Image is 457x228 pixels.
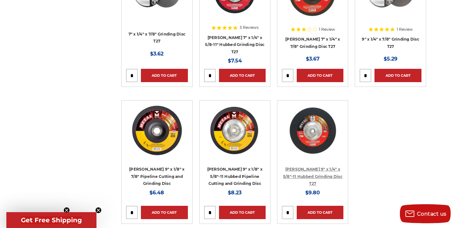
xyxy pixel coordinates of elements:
[285,37,340,49] a: [PERSON_NAME] 7" x 1/4" x 7/8" Grinding Disc T27
[6,212,96,228] div: Get Free ShippingClose teaser
[297,206,343,219] a: Add to Cart
[141,206,188,219] a: Add to Cart
[374,69,421,82] a: Add to Cart
[287,105,338,156] img: 9" x 1/4" x 5/8"-11 Hubbed Grinding Wheel
[397,28,413,31] span: 1 Review
[282,105,343,166] a: 9" x 1/4" x 5/8"-11 Hubbed Grinding Wheel
[150,51,163,57] span: $3.62
[362,37,419,49] a: 9" x 1/4" x 7/8" Grinding Disc T27
[228,58,242,64] span: $7.54
[306,56,320,62] span: $3.67
[21,216,82,224] span: Get Free Shipping
[95,207,102,213] button: Close teaser
[126,105,188,166] a: Mercer 9" x 1/8" x 7/8 Cutting and Light Grinding Wheel
[297,69,343,82] a: Add to Cart
[228,190,242,196] span: $8.23
[204,105,266,166] a: Mercer 9" x 1/8" x 5/8"-11 Hubbed Cutting and Light Grinding Wheel
[384,56,397,62] span: $5.29
[305,190,320,196] span: $9.80
[400,204,451,223] button: Contact us
[319,28,335,31] span: 1 Review
[219,206,266,219] a: Add to Cart
[283,167,342,186] a: [PERSON_NAME] 9" x 1/4" x 5/8"-11 Hubbed Grinding Disc T27
[417,211,447,217] span: Contact us
[205,35,264,54] a: [PERSON_NAME] 7" x 1/4" x 5/8-11" Hubbed Grinding Disc T27
[141,69,188,82] a: Add to Cart
[219,69,266,82] a: Add to Cart
[207,167,262,186] a: [PERSON_NAME] 9" x 1/8" x 5/8"-11 Hubbed Pipeline Cutting and Grinding Disc
[149,190,164,196] span: $6.48
[207,105,263,156] img: Mercer 9" x 1/8" x 5/8"-11 Hubbed Cutting and Light Grinding Wheel
[63,207,70,213] button: Close teaser
[131,105,182,156] img: Mercer 9" x 1/8" x 7/8 Cutting and Light Grinding Wheel
[129,32,186,44] a: 7" x 1/4" x 7/8" Grinding Disc T27
[129,167,184,186] a: [PERSON_NAME] 9" x 1/8" x 7/8" Pipeline Cutting and Grinding Disc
